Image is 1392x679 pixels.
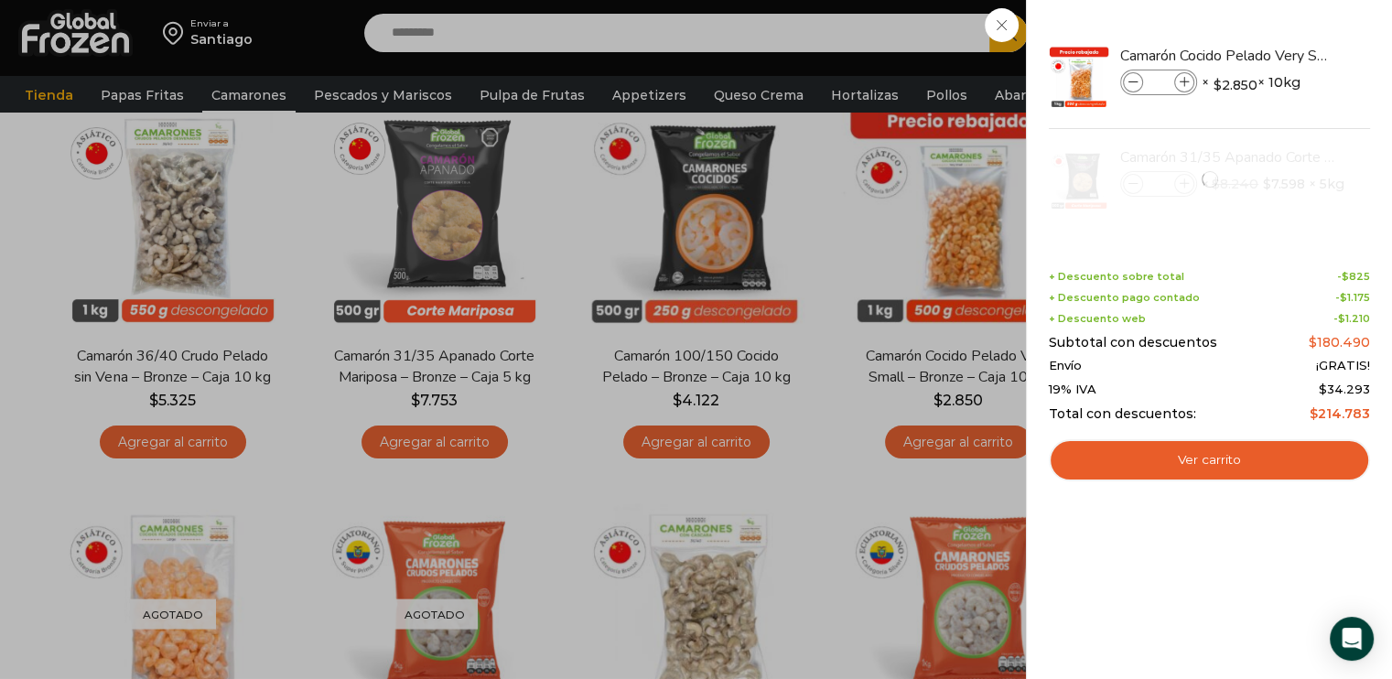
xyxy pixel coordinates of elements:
[1049,383,1096,397] span: 19% IVA
[1202,70,1300,95] span: × × 10kg
[1333,313,1370,325] span: -
[1330,617,1374,661] div: Open Intercom Messenger
[1049,292,1200,304] span: + Descuento pago contado
[1337,271,1370,283] span: -
[1049,359,1082,373] span: Envío
[1338,312,1345,325] span: $
[1319,382,1327,396] span: $
[1310,405,1318,422] span: $
[1319,382,1370,396] span: 34.293
[1316,359,1370,373] span: ¡GRATIS!
[1145,72,1172,92] input: Product quantity
[1049,335,1217,350] span: Subtotal con descuentos
[1049,313,1146,325] span: + Descuento web
[1049,271,1184,283] span: + Descuento sobre total
[1049,406,1196,422] span: Total con descuentos:
[1340,291,1347,304] span: $
[1214,76,1257,94] bdi: 2.850
[1342,270,1370,283] bdi: 825
[1338,312,1370,325] bdi: 1.210
[1214,76,1222,94] span: $
[1309,334,1370,350] bdi: 180.490
[1340,291,1370,304] bdi: 1.175
[1309,334,1317,350] span: $
[1310,405,1370,422] bdi: 214.783
[1342,270,1349,283] span: $
[1335,292,1370,304] span: -
[1120,46,1338,66] a: Camarón Cocido Pelado Very Small - Bronze - Caja 10 kg
[1049,439,1370,481] a: Ver carrito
